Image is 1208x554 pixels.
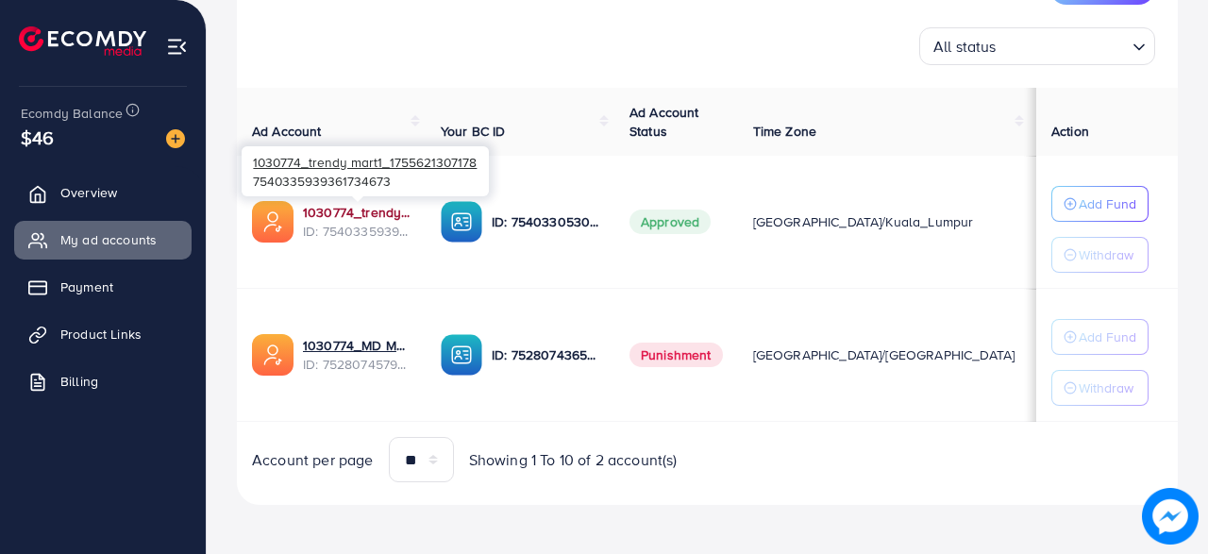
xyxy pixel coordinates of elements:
img: menu [166,36,188,58]
p: Add Fund [1079,326,1136,348]
span: Approved [629,210,711,234]
span: Ad Account [252,122,322,141]
span: All status [930,33,1000,60]
span: Payment [60,277,113,296]
span: ID: 7528074579807518737 [303,355,411,374]
span: Product Links [60,325,142,344]
p: Withdraw [1079,243,1133,266]
button: Withdraw [1051,237,1149,273]
img: ic-ba-acc.ded83a64.svg [441,334,482,376]
a: My ad accounts [14,221,192,259]
div: Search for option [919,27,1155,65]
button: Withdraw [1051,370,1149,406]
p: Add Fund [1079,193,1136,215]
input: Search for option [1002,29,1125,60]
a: 1030774_MD Mart1_1752766455147 [303,336,411,355]
a: Billing [14,362,192,400]
span: $46 [21,124,54,151]
a: 1030774_trendy mart1_1755621307178 [303,203,411,222]
button: Add Fund [1051,186,1149,222]
img: ic-ba-acc.ded83a64.svg [441,201,482,243]
span: ID: 7540335939361734673 [303,222,411,241]
a: Overview [14,174,192,211]
p: ID: 7528074365125263377 [492,344,599,366]
span: 1030774_trendy mart1_1755621307178 [253,153,477,171]
span: [GEOGRAPHIC_DATA]/Kuala_Lumpur [753,212,974,231]
span: Showing 1 To 10 of 2 account(s) [469,449,678,471]
img: ic-ads-acc.e4c84228.svg [252,334,294,376]
img: image [166,129,185,148]
span: My ad accounts [60,230,157,249]
p: ID: 7540330530316173319 [492,210,599,233]
span: Your BC ID [441,122,506,141]
span: [GEOGRAPHIC_DATA]/[GEOGRAPHIC_DATA] [753,345,1015,364]
div: <span class='underline'>1030774_MD Mart1_1752766455147</span></br>7528074579807518737 [303,336,411,375]
span: Punishment [629,343,723,367]
span: Ecomdy Balance [21,104,123,123]
span: Action [1051,122,1089,141]
span: Overview [60,183,117,202]
a: Payment [14,268,192,306]
img: ic-ads-acc.e4c84228.svg [252,201,294,243]
img: logo [19,26,146,56]
p: Withdraw [1079,377,1133,399]
button: Add Fund [1051,319,1149,355]
div: 7540335939361734673 [242,146,489,196]
span: Billing [60,372,98,391]
span: Ad Account Status [629,103,699,141]
img: image [1144,490,1198,544]
a: Product Links [14,315,192,353]
span: Account per page [252,449,374,471]
span: Time Zone [753,122,816,141]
